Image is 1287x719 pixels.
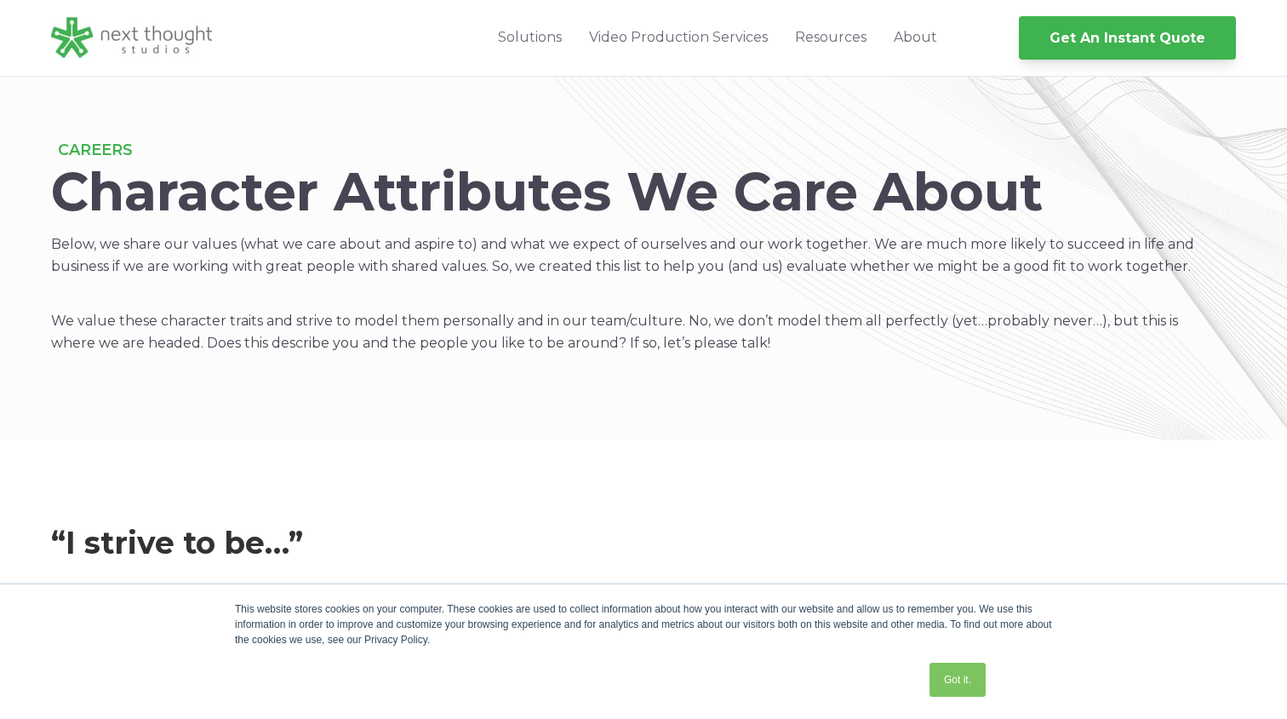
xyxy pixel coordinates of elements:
img: Next Thought Studios Logo [51,16,212,60]
p: Below, we share our values (what we care about and aspire to) and what we expect of ourselves and... [51,233,1202,278]
div: This website stores cookies on your computer. These cookies are used to collect information about... [235,601,1052,647]
div: CAREERS [51,139,133,162]
a: Got it. [929,663,986,697]
a: Get An Instant Quote [1019,16,1236,60]
h2: “I strive to be…” [51,526,1236,561]
p: We value these character traits and strive to model them personally and in our team/culture. No, ... [51,288,1202,354]
h1: Character Attributes We Care About [51,162,1202,222]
